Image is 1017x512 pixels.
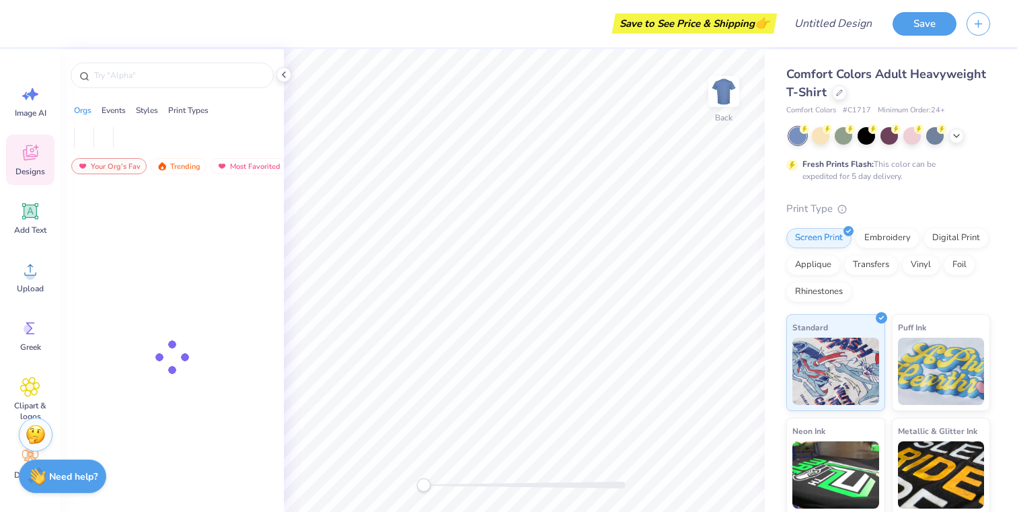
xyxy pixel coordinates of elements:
span: Metallic & Glitter Ink [898,424,977,438]
img: most_fav.gif [217,161,227,171]
span: Upload [17,283,44,294]
span: Minimum Order: 24 + [878,105,945,116]
div: Print Type [786,201,990,217]
img: Metallic & Glitter Ink [898,441,985,509]
div: This color can be expedited for 5 day delivery. [802,158,968,182]
div: Embroidery [856,228,919,248]
div: Your Org's Fav [71,158,147,174]
span: Image AI [15,108,46,118]
img: Neon Ink [792,441,879,509]
span: Standard [792,320,828,334]
input: Try "Alpha" [93,69,265,82]
span: Comfort Colors [786,105,836,116]
span: Add Text [14,225,46,235]
span: Puff Ink [898,320,926,334]
img: Back [710,78,737,105]
div: Events [102,104,126,116]
div: Transfers [844,255,898,275]
img: most_fav.gif [77,161,88,171]
div: Most Favorited [211,158,287,174]
span: Greek [20,342,41,353]
div: Print Types [168,104,209,116]
span: # C1717 [843,105,871,116]
span: 👉 [755,15,769,31]
img: Puff Ink [898,338,985,405]
button: Save [893,12,956,36]
div: Orgs [74,104,91,116]
img: trending.gif [157,161,167,171]
span: Clipart & logos [8,400,52,422]
div: Styles [136,104,158,116]
div: Screen Print [786,228,852,248]
strong: Fresh Prints Flash: [802,159,874,170]
span: Neon Ink [792,424,825,438]
span: Designs [15,166,45,177]
img: Standard [792,338,879,405]
input: Untitled Design [784,10,882,37]
div: Rhinestones [786,282,852,302]
span: Decorate [14,470,46,480]
strong: Need help? [49,470,98,483]
div: Foil [944,255,975,275]
div: Save to See Price & Shipping [615,13,774,34]
div: Digital Print [924,228,989,248]
div: Accessibility label [417,478,430,492]
div: Applique [786,255,840,275]
div: Back [715,112,732,124]
span: Comfort Colors Adult Heavyweight T-Shirt [786,66,986,100]
div: Vinyl [902,255,940,275]
div: Trending [151,158,206,174]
